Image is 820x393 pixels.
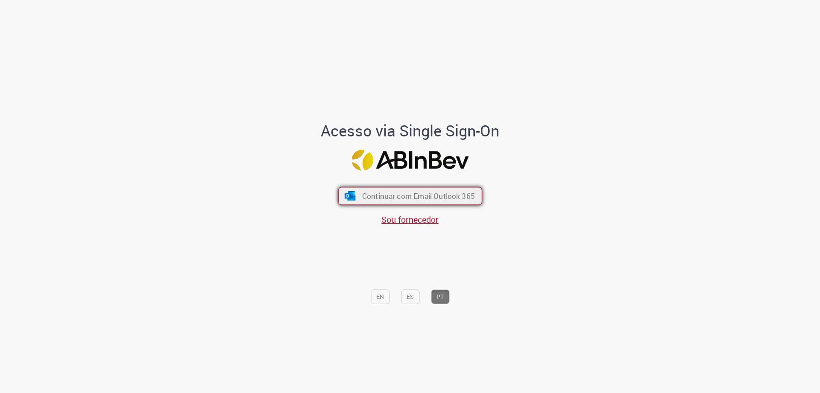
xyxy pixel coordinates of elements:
a: Sou fornecedor [381,214,439,225]
button: PT [431,290,449,304]
button: EN [371,290,389,304]
button: ícone Azure/Microsoft 360 Continuar com Email Outlook 365 [338,187,482,205]
img: Logo ABInBev [351,150,469,171]
span: Continuar com Email Outlook 365 [362,191,474,201]
img: ícone Azure/Microsoft 360 [344,191,356,201]
button: ES [401,290,419,304]
h1: Acesso via Single Sign-On [292,122,529,139]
